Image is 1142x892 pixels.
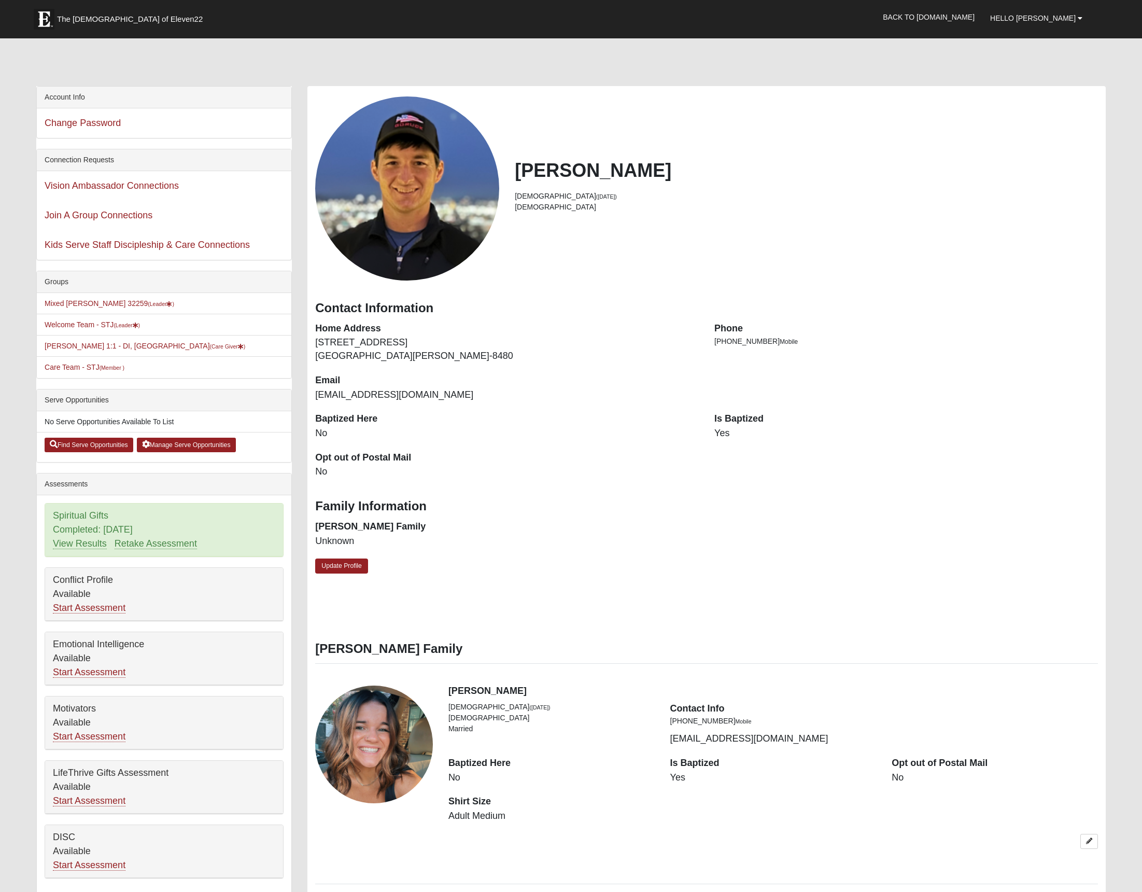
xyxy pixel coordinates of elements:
li: [DEMOGRAPHIC_DATA] [448,702,655,713]
small: (Leader ) [148,301,174,307]
div: Emotional Intelligence Available [45,632,283,685]
li: [DEMOGRAPHIC_DATA] [448,713,655,723]
dt: Opt out of Postal Mail [315,451,699,465]
a: Start Assessment [53,603,125,614]
div: Groups [37,271,291,293]
dt: Email [315,374,699,387]
dt: Baptized Here [448,757,655,770]
li: No Serve Opportunities Available To List [37,411,291,433]
a: The [DEMOGRAPHIC_DATA] of Eleven22 [29,4,236,30]
dd: [EMAIL_ADDRESS][DOMAIN_NAME] [315,388,699,402]
a: Hello [PERSON_NAME] [982,5,1090,31]
img: Eleven22 logo [34,9,54,30]
div: Conflict Profile Available [45,568,283,621]
a: [PERSON_NAME] 1:1 - DI, [GEOGRAPHIC_DATA](Care Giver) [45,342,245,350]
dt: Is Baptized [714,412,1098,426]
div: DISC Available [45,825,283,878]
dd: No [892,771,1098,785]
a: Start Assessment [53,860,125,871]
h3: [PERSON_NAME] Family [315,642,1098,657]
div: Serve Opportunities [37,389,291,411]
small: ([DATE]) [530,704,551,710]
dd: No [315,427,699,440]
dd: [STREET_ADDRESS] [GEOGRAPHIC_DATA][PERSON_NAME]-8480 [315,336,699,363]
small: ([DATE]) [596,193,617,200]
div: Spiritual Gifts Completed: [DATE] [45,504,283,556]
span: Mobile [780,338,798,345]
a: Start Assessment [53,731,125,742]
span: Hello [PERSON_NAME] [990,14,1076,22]
li: [DEMOGRAPHIC_DATA] [515,191,1098,202]
a: View Results [53,538,107,549]
a: Retake Assessment [115,538,197,549]
small: (Member ) [100,365,124,371]
dt: Shirt Size [448,795,655,809]
dt: Baptized Here [315,412,699,426]
dd: No [315,465,699,479]
dd: No [448,771,655,785]
a: Start Assessment [53,667,125,678]
span: The [DEMOGRAPHIC_DATA] of Eleven22 [57,14,203,24]
a: Care Team - STJ(Member ) [45,363,124,371]
a: Back to [DOMAIN_NAME] [875,4,982,30]
a: Mixed [PERSON_NAME] 32259(Leader) [45,299,174,308]
div: [EMAIL_ADDRESS][DOMAIN_NAME] [662,702,884,746]
div: Motivators Available [45,696,283,749]
small: Mobile [736,718,752,724]
strong: Contact Info [670,703,725,714]
a: Join A Group Connections [45,210,152,220]
a: Manage Serve Opportunities [137,438,236,452]
dt: Opt out of Postal Mail [892,757,1098,770]
div: LifeThrive Gifts Assessment Available [45,761,283,814]
h3: Family Information [315,499,1098,514]
a: Kids Serve Staff Discipleship & Care Connections [45,240,250,250]
li: Married [448,723,655,734]
div: Assessments [37,473,291,495]
a: Start Assessment [53,796,125,806]
dt: Phone [714,322,1098,336]
li: [DEMOGRAPHIC_DATA] [515,202,1098,213]
a: Welcome Team - STJ(Leader) [45,320,140,329]
h2: [PERSON_NAME] [515,159,1098,182]
a: Edit Ava Hinson [1080,834,1098,849]
li: [PHONE_NUMBER] [670,716,877,727]
dd: Yes [714,427,1098,440]
dt: [PERSON_NAME] Family [315,520,699,534]
a: Find Serve Opportunities [45,438,133,452]
a: Change Password [45,118,121,128]
small: (Leader ) [114,322,140,328]
dt: Home Address [315,322,699,336]
a: Update Profile [315,559,368,574]
li: [PHONE_NUMBER] [714,336,1098,347]
a: Vision Ambassador Connections [45,180,179,191]
dd: Yes [670,771,877,785]
dd: Adult Medium [448,810,655,823]
a: View Fullsize Photo [315,96,499,281]
dd: Unknown [315,535,699,548]
a: View Fullsize Photo [315,686,433,803]
small: (Care Giver ) [210,343,246,350]
div: Account Info [37,87,291,108]
h3: Contact Information [315,301,1098,316]
h4: [PERSON_NAME] [448,686,1098,697]
div: Connection Requests [37,149,291,171]
dt: Is Baptized [670,757,877,770]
